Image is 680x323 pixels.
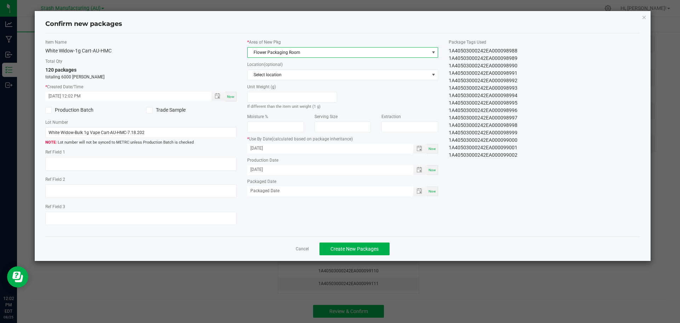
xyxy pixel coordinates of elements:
[449,39,640,45] label: Package Tags Used
[449,144,640,151] div: 1A40503000242EA000099001
[146,106,237,114] label: Trade Sample
[449,107,640,114] div: 1A40503000242EA000098996
[247,165,406,174] input: Production Date
[45,149,237,155] label: Ref Field 1
[449,69,640,77] div: 1A40503000242EA000098991
[247,84,338,90] label: Unit Weight (g)
[45,106,136,114] label: Production Batch
[45,47,237,55] div: White Widow-1g Cart-AU-HMC
[45,74,237,80] p: totaling 6000 [PERSON_NAME]
[45,119,237,126] label: Lot Number
[413,186,427,196] span: Toggle popup
[45,204,237,210] label: Ref Field 3
[247,39,438,45] label: Area of New Pkg
[45,67,76,73] span: 120 packages
[247,157,438,163] label: Production Date
[45,39,237,45] label: Item Name
[272,137,353,141] span: (calculated based on package inheritance)
[45,176,237,183] label: Ref Field 2
[247,186,406,195] input: Packaged Date
[45,140,237,146] span: Lot number will not be synced to METRC unless Production Batch is checked
[45,92,204,101] input: Created Datetime
[7,266,28,288] iframe: Resource center
[429,147,436,151] span: Now
[211,92,225,101] span: Toggle popup
[381,113,438,120] label: Extraction
[247,144,406,153] input: Use By Date
[449,137,640,144] div: 1A40503000242EA000099000
[247,113,304,120] label: Moisture %
[319,243,390,255] button: Create New Packages
[449,122,640,129] div: 1A40503000242EA000098998
[247,61,438,68] label: Location
[413,144,427,154] span: Toggle popup
[449,62,640,69] div: 1A40503000242EA000098990
[449,99,640,107] div: 1A40503000242EA000098995
[264,62,283,67] span: (optional)
[330,246,379,252] span: Create New Packages
[449,77,640,84] div: 1A40503000242EA000098992
[45,20,640,29] h4: Confirm new packages
[45,58,237,65] label: Total Qty
[248,70,429,80] span: Select location
[413,165,427,175] span: Toggle popup
[449,92,640,99] div: 1A40503000242EA000098994
[247,178,438,185] label: Packaged Date
[449,151,640,159] div: 1A40503000242EA000099002
[248,48,429,57] span: Flower Packaging Room
[429,168,436,172] span: Now
[449,55,640,62] div: 1A40503000242EA000098989
[449,47,640,55] div: 1A40503000242EA000098988
[429,189,436,193] span: Now
[449,84,640,92] div: 1A40503000242EA000098993
[247,136,438,142] label: Use By Date
[227,95,234,99] span: Now
[449,129,640,137] div: 1A40503000242EA000098999
[247,69,438,80] span: NO DATA FOUND
[314,113,371,120] label: Serving Size
[296,246,309,252] a: Cancel
[247,104,321,109] small: If different than the item unit weight (1 g)
[449,114,640,122] div: 1A40503000242EA000098997
[45,84,237,90] label: Created Date/Time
